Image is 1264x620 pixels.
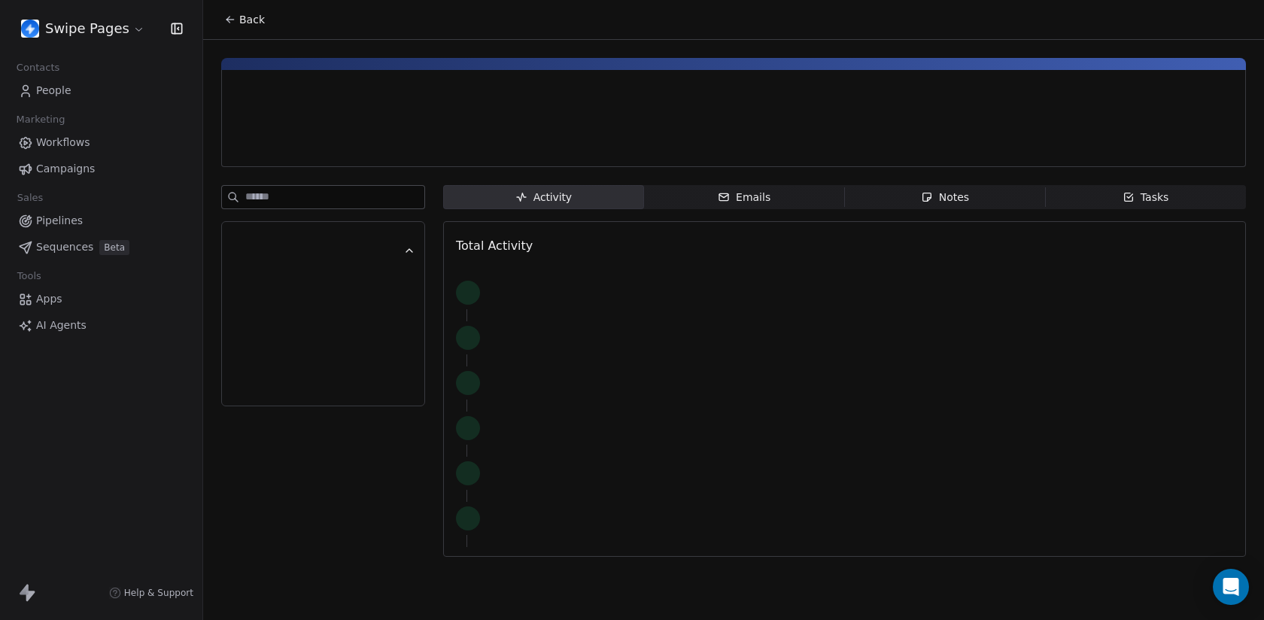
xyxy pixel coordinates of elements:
span: Contacts [10,56,66,79]
button: Back [215,6,274,33]
a: Apps [12,287,190,312]
div: Open Intercom Messenger [1213,569,1249,605]
span: Tools [11,265,47,287]
span: Sales [11,187,50,209]
span: Help & Support [124,587,193,599]
a: Campaigns [12,157,190,181]
a: Help & Support [109,587,193,599]
span: Back [239,12,265,27]
span: Total Activity [456,239,533,253]
span: Workflows [36,135,90,150]
span: AI Agents [36,318,87,333]
span: Marketing [10,108,71,131]
span: People [36,83,71,99]
span: Apps [36,291,62,307]
span: Sequences [36,239,93,255]
div: Emails [718,190,770,205]
span: Pipelines [36,213,83,229]
a: SequencesBeta [12,235,190,260]
a: People [12,78,190,103]
span: Campaigns [36,161,95,177]
div: Notes [921,190,969,205]
a: Workflows [12,130,190,155]
span: Beta [99,240,129,255]
a: Pipelines [12,208,190,233]
span: Swipe Pages [45,19,129,38]
img: user_01J93QE9VH11XXZQZDP4TWZEES.jpg [21,20,39,38]
div: Tasks [1123,190,1169,205]
button: Swipe Pages [18,16,148,41]
a: AI Agents [12,313,190,338]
